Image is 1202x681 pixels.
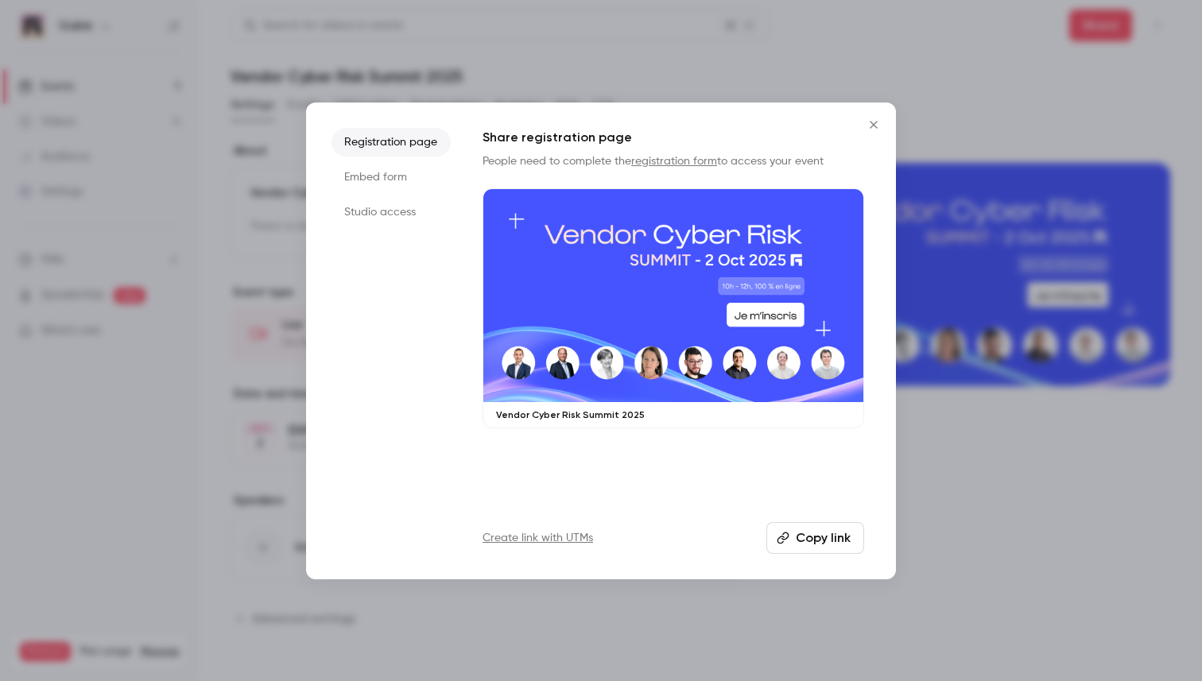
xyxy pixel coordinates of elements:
[631,156,717,167] a: registration form
[766,522,864,554] button: Copy link
[483,188,864,429] a: Vendor Cyber Risk Summit 2025
[858,109,890,141] button: Close
[496,408,851,421] p: Vendor Cyber Risk Summit 2025
[332,198,451,226] li: Studio access
[483,530,593,546] a: Create link with UTMs
[332,128,451,157] li: Registration page
[483,153,864,169] p: People need to complete the to access your event
[483,128,864,147] h1: Share registration page
[332,163,451,192] li: Embed form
